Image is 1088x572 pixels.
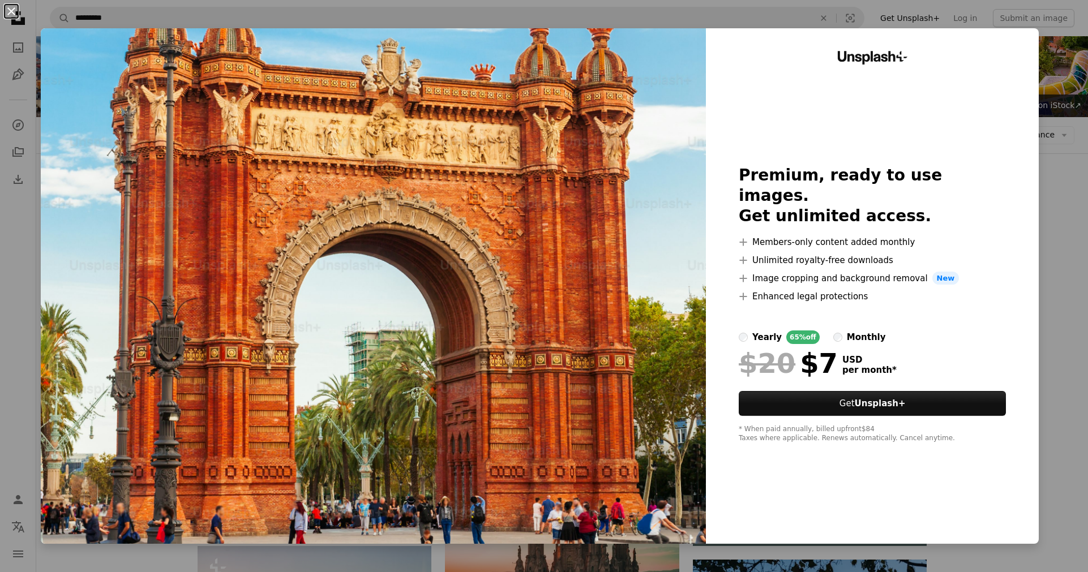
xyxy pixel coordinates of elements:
li: Image cropping and background removal [739,272,1006,285]
div: 65% off [786,330,820,344]
li: Enhanced legal protections [739,290,1006,303]
span: USD [842,355,897,365]
button: GetUnsplash+ [739,391,1006,416]
span: New [932,272,960,285]
input: monthly [833,333,842,342]
div: * When paid annually, billed upfront $84 Taxes where applicable. Renews automatically. Cancel any... [739,425,1006,443]
h2: Premium, ready to use images. Get unlimited access. [739,165,1006,226]
div: monthly [847,330,886,344]
div: yearly [752,330,782,344]
span: $20 [739,349,795,378]
li: Unlimited royalty-free downloads [739,253,1006,267]
li: Members-only content added monthly [739,235,1006,249]
div: $7 [739,349,838,378]
input: yearly65%off [739,333,748,342]
span: per month * [842,365,897,375]
strong: Unsplash+ [855,398,906,408]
